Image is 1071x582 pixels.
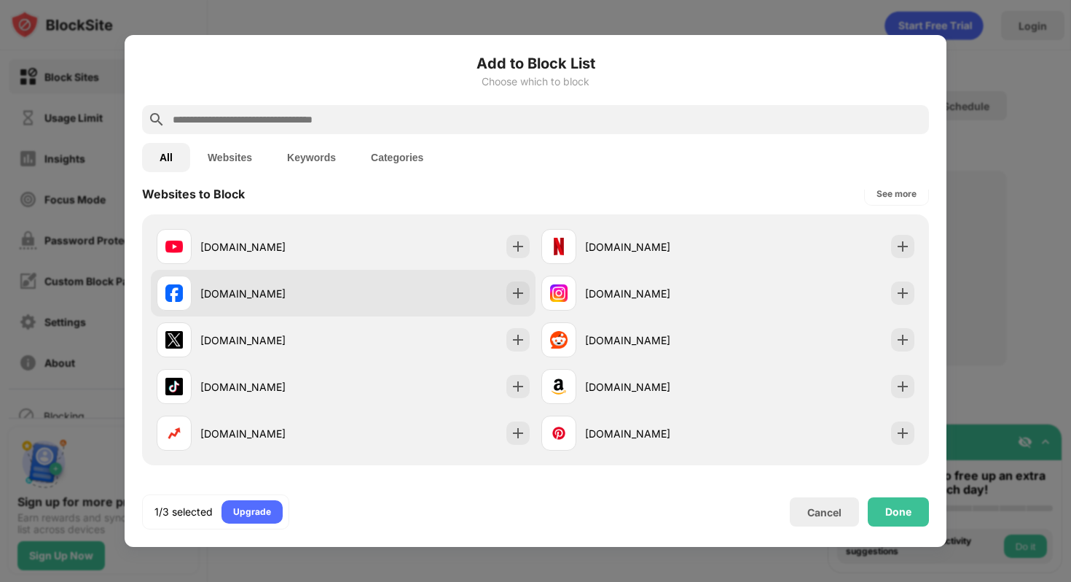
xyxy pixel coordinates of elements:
[550,424,568,442] img: favicons
[200,239,343,255] div: [DOMAIN_NAME]
[200,379,343,395] div: [DOMAIN_NAME]
[165,238,183,255] img: favicons
[550,238,568,255] img: favicons
[200,333,343,348] div: [DOMAIN_NAME]
[142,76,929,88] div: Choose which to block
[585,379,728,395] div: [DOMAIN_NAME]
[165,424,183,442] img: favicons
[585,426,728,441] div: [DOMAIN_NAME]
[550,378,568,395] img: favicons
[165,331,183,349] img: favicons
[585,286,728,301] div: [DOMAIN_NAME]
[200,286,343,301] div: [DOMAIN_NAME]
[165,284,183,302] img: favicons
[270,143,353,172] button: Keywords
[165,378,183,395] img: favicons
[807,506,841,519] div: Cancel
[876,187,917,201] div: See more
[142,187,245,201] div: Websites to Block
[233,505,271,519] div: Upgrade
[190,143,270,172] button: Websites
[585,333,728,348] div: [DOMAIN_NAME]
[885,506,911,518] div: Done
[142,53,929,74] h6: Add to Block List
[353,143,441,172] button: Categories
[148,111,165,128] img: search.svg
[200,426,343,441] div: [DOMAIN_NAME]
[550,284,568,302] img: favicons
[142,143,190,172] button: All
[154,505,213,519] div: 1/3 selected
[550,331,568,349] img: favicons
[585,239,728,255] div: [DOMAIN_NAME]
